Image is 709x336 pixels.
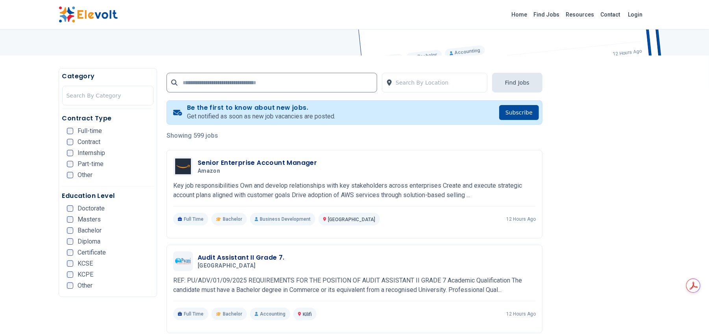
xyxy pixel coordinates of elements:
input: Diploma [67,238,73,245]
iframe: Chat Widget [670,298,709,336]
input: Masters [67,216,73,223]
p: 12 hours ago [506,216,536,222]
h5: Category [62,72,154,81]
p: Accounting [250,308,290,320]
h3: Senior Enterprise Account Manager [198,158,317,168]
span: KCPE [78,271,94,278]
a: Home [509,8,531,21]
input: Part-time [67,161,73,167]
span: Doctorate [78,205,105,212]
p: Full Time [173,213,208,225]
h5: Contract Type [62,114,154,123]
h4: Be the first to know about new jobs. [187,104,335,112]
img: Pwani University [175,258,191,265]
span: Bachelor [223,216,242,222]
span: Other [78,172,93,178]
iframe: Advertisement [552,100,651,336]
img: Amazon [175,159,191,174]
input: Other [67,282,73,289]
h5: Education Level [62,191,154,201]
button: Find Jobs [492,73,542,92]
span: Kilifi [303,312,312,317]
button: Subscribe [499,105,539,120]
span: Certificate [78,249,106,256]
p: Full Time [173,308,208,320]
a: Find Jobs [531,8,563,21]
input: Full-time [67,128,73,134]
span: KCSE [78,260,93,267]
a: Contact [598,8,624,21]
input: KCPE [67,271,73,278]
input: Certificate [67,249,73,256]
img: Elevolt [59,6,118,23]
span: [GEOGRAPHIC_DATA] [328,217,375,222]
input: Doctorate [67,205,73,212]
span: Diploma [78,238,101,245]
a: AmazonSenior Enterprise Account ManagerAmazonKey job responsibilities Own and develop relationshi... [173,157,536,225]
p: Key job responsibilities Own and develop relationships with key stakeholders across enterprises C... [173,181,536,200]
span: Full-time [78,128,102,134]
a: Resources [563,8,598,21]
a: Login [624,7,648,22]
span: Contract [78,139,101,145]
span: Internship [78,150,106,156]
input: Other [67,172,73,178]
span: Part-time [78,161,104,167]
span: Amazon [198,168,220,175]
span: Bachelor [223,311,242,317]
a: Pwani UniversityAudit Assistant II Grade 7.[GEOGRAPHIC_DATA]REF: PU/ADV/01/09/2025 REQUIREMENTS F... [173,251,536,320]
span: Bachelor [78,227,102,234]
p: Business Development [250,213,315,225]
h3: Audit Assistant II Grade 7. [198,253,285,262]
span: Other [78,282,93,289]
input: KCSE [67,260,73,267]
input: Bachelor [67,227,73,234]
span: [GEOGRAPHIC_DATA] [198,262,255,270]
span: Masters [78,216,101,223]
p: Get notified as soon as new job vacancies are posted. [187,112,335,121]
p: 12 hours ago [506,311,536,317]
input: Contract [67,139,73,145]
input: Internship [67,150,73,156]
p: Showing 599 jobs [167,131,542,140]
p: REF: PU/ADV/01/09/2025 REQUIREMENTS FOR THE POSITION OF AUDIT ASSISTANT II GRADE 7 Academic Quali... [173,276,536,295]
